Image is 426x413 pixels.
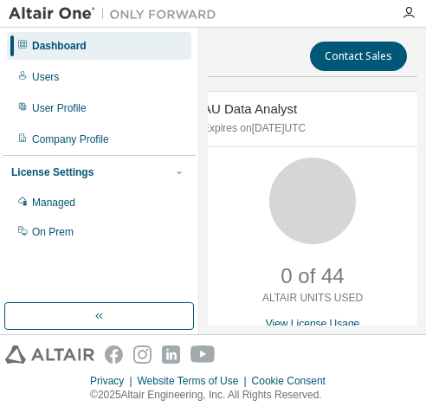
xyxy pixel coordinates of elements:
img: youtube.svg [190,345,216,364]
div: Company Profile [32,132,109,146]
p: 0 of 44 [281,261,344,291]
div: User Profile [32,101,87,115]
button: Contact Sales [310,42,407,71]
div: Website Terms of Use [138,374,252,388]
span: AU Data Analyst [203,101,297,116]
div: On Prem [32,225,74,239]
img: altair_logo.svg [5,345,94,364]
div: Managed [32,196,75,210]
img: Altair One [9,5,225,23]
div: Users [32,70,59,84]
p: Expires on [DATE] UTC [203,121,418,136]
div: Cookie Consent [252,374,336,388]
div: License Settings [11,165,94,179]
a: View License Usage [266,318,360,330]
div: Privacy [90,374,137,388]
img: facebook.svg [105,345,123,364]
img: instagram.svg [133,345,152,364]
p: © 2025 Altair Engineering, Inc. All Rights Reserved. [90,388,336,403]
img: linkedin.svg [162,345,180,364]
p: ALTAIR UNITS USED [262,291,363,306]
div: Dashboard [32,39,87,53]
